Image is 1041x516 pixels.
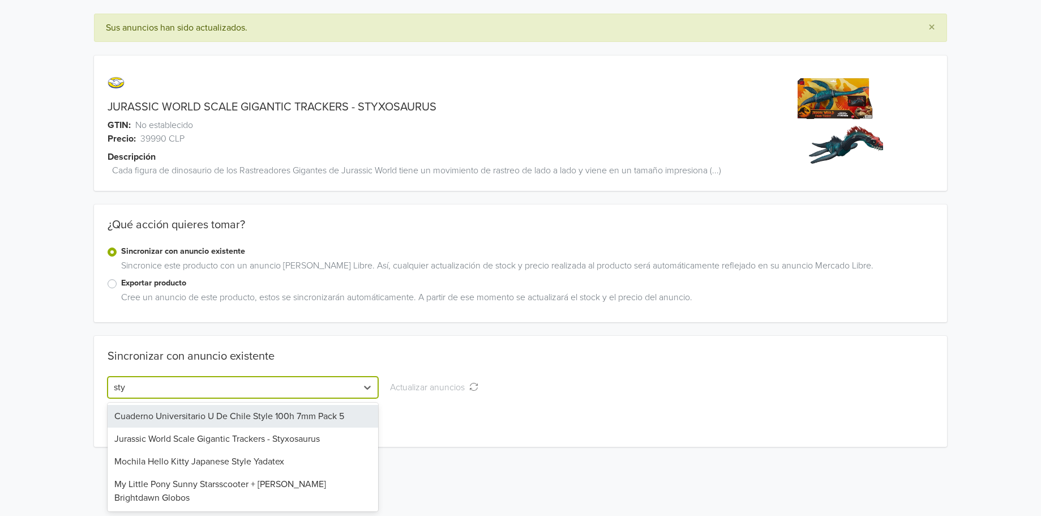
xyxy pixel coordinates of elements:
[140,132,185,146] span: 39990 CLP
[108,349,275,363] div: Sincronizar con anuncio existente
[135,118,193,132] span: No establecido
[108,428,379,450] div: Jurassic World Scale Gigantic Trackers - Styxosaurus
[798,78,883,164] img: product_image
[121,277,934,289] label: Exportar producto
[928,19,935,36] span: ×
[94,14,948,42] div: Sus anuncios han sido actualizados.
[383,377,486,398] button: Actualizar anuncios
[108,118,131,132] span: GTIN:
[390,382,469,393] span: Actualizar anuncios
[108,405,379,428] div: Cuaderno Universitario U De Chile Style 100h 7mm Pack 5
[108,450,379,473] div: Mochila Hello Kitty Japanese Style Yadatex
[112,164,721,177] span: Cada figura de dinosaurio de los Rastreadores Gigantes de Jurassic World tiene un movimiento de r...
[94,218,948,245] div: ¿Qué acción quieres tomar?
[108,100,436,114] a: JURASSIC WORLD SCALE GIGANTIC TRACKERS - STYXOSAURUS
[917,14,946,41] button: Close
[108,150,156,164] span: Descripción
[108,473,379,509] div: My Little Pony Sunny Starsscooter + [PERSON_NAME] Brightdawn Globos
[108,132,136,146] span: Precio:
[121,245,934,258] label: Sincronizar con anuncio existente
[117,259,934,277] div: Sincronice este producto con un anuncio [PERSON_NAME] Libre. Así, cualquier actualización de stoc...
[117,291,934,309] div: Cree un anuncio de este producto, estos se sincronizarán automáticamente. A partir de ese momento...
